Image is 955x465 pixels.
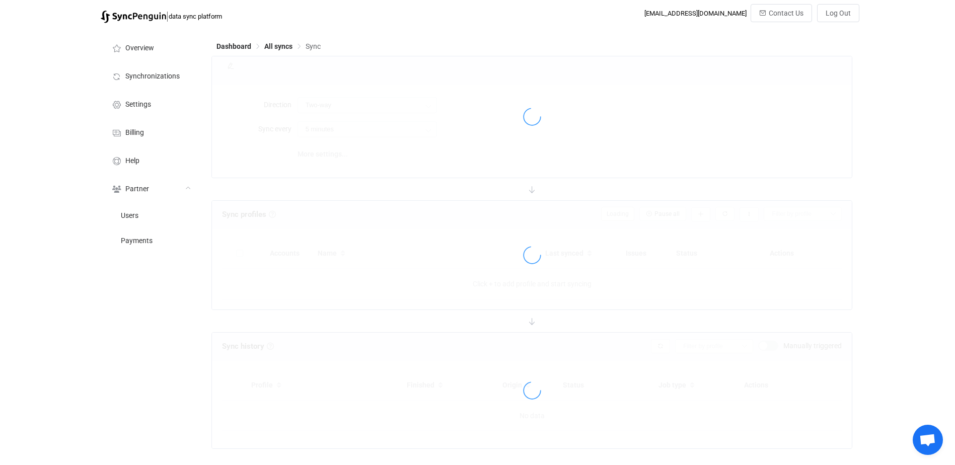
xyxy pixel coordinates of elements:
[125,44,154,52] span: Overview
[125,101,151,109] span: Settings
[101,202,201,227] a: Users
[101,11,166,23] img: syncpenguin.svg
[121,212,138,220] span: Users
[166,9,169,23] span: |
[101,90,201,118] a: Settings
[101,9,222,23] a: |data sync platform
[101,118,201,146] a: Billing
[101,227,201,253] a: Payments
[125,72,180,81] span: Synchronizations
[125,157,139,165] span: Help
[169,13,222,20] span: data sync platform
[751,4,812,22] button: Contact Us
[216,43,321,50] div: Breadcrumb
[101,61,201,90] a: Synchronizations
[121,237,153,245] span: Payments
[644,10,747,17] div: [EMAIL_ADDRESS][DOMAIN_NAME]
[264,42,292,50] span: All syncs
[769,9,803,17] span: Contact Us
[817,4,859,22] button: Log Out
[101,33,201,61] a: Overview
[125,185,149,193] span: Partner
[306,42,321,50] span: Sync
[913,425,943,455] a: Open chat
[216,42,251,50] span: Dashboard
[125,129,144,137] span: Billing
[826,9,851,17] span: Log Out
[101,146,201,174] a: Help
